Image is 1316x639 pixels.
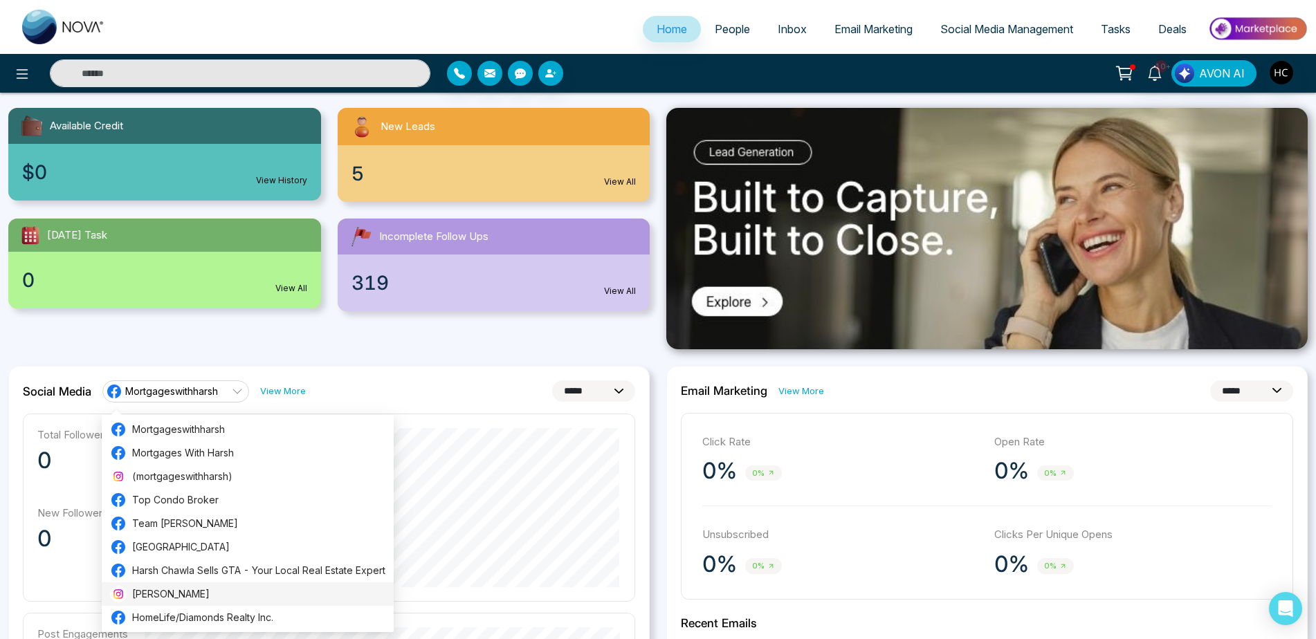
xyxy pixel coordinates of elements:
span: AVON AI [1199,65,1245,82]
span: Home [657,22,687,36]
a: View All [275,282,307,295]
h2: Email Marketing [681,384,767,398]
span: Team [PERSON_NAME] [132,516,385,531]
span: 5 [351,159,364,188]
p: 0% [994,550,1029,578]
img: . [666,108,1308,349]
img: instagram [111,587,125,601]
a: New Leads5View All [329,108,659,202]
a: Deals [1144,16,1200,42]
p: 0% [702,457,737,485]
img: Lead Flow [1175,64,1194,83]
a: View History [256,174,307,187]
span: Top Condo Broker [132,492,385,508]
button: AVON AI [1171,60,1256,86]
span: 319 [351,268,389,297]
span: Mortgageswithharsh [132,422,385,437]
span: 0% [745,558,782,574]
a: Email Marketing [821,16,926,42]
div: Open Intercom Messenger [1269,592,1302,625]
p: New Followers [37,506,109,519]
span: Deals [1158,22,1187,36]
span: People [715,22,750,36]
img: Market-place.gif [1207,13,1308,44]
span: Mortgages With Harsh [132,445,385,461]
p: 0% [994,457,1029,485]
a: View More [778,385,824,398]
a: Social Media Management [926,16,1087,42]
a: Tasks [1087,16,1144,42]
p: 0% [702,550,737,578]
h2: Recent Emails [681,616,1293,630]
span: 0 [22,266,35,295]
a: View All [604,176,636,188]
img: instagram [111,470,125,483]
img: newLeads.svg [349,113,375,140]
a: Home [643,16,701,42]
img: Nova CRM Logo [22,10,105,44]
span: 0% [745,465,782,481]
img: todayTask.svg [19,224,42,246]
span: Tasks [1101,22,1131,36]
span: [PERSON_NAME] [132,586,385,602]
span: Incomplete Follow Ups [379,229,488,245]
span: (mortgageswithharsh) [132,469,385,484]
img: followUps.svg [349,224,374,249]
p: Unsubscribed [702,527,980,543]
span: New Leads [381,119,435,135]
span: 0% [1037,465,1074,481]
span: Available Credit [50,118,123,134]
span: Mortgageswithharsh [125,385,218,398]
span: [DATE] Task [47,228,107,243]
a: People [701,16,764,42]
p: Clicks Per Unique Opens [994,527,1272,543]
h2: Social Media [23,385,91,398]
img: User Avatar [1270,61,1293,84]
span: HomeLife/Diamonds Realty Inc. [132,610,385,625]
p: Open Rate [994,434,1272,450]
p: Click Rate [702,434,980,450]
span: $0 [22,158,47,187]
a: View More [260,385,306,398]
a: 10+ [1138,60,1171,84]
span: 10+ [1155,60,1167,73]
span: [GEOGRAPHIC_DATA] [132,539,385,555]
a: Inbox [764,16,821,42]
a: View All [604,285,636,297]
p: 0 [37,525,109,553]
p: 0 [37,447,109,474]
span: Email Marketing [834,22,913,36]
img: availableCredit.svg [19,113,44,138]
span: 0% [1037,558,1074,574]
span: Harsh Chawla Sells GTA - Your Local Real Estate Expert [132,563,385,578]
span: Inbox [778,22,807,36]
span: Social Media Management [940,22,1073,36]
p: Total Followers [37,428,109,441]
a: Incomplete Follow Ups319View All [329,219,659,311]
